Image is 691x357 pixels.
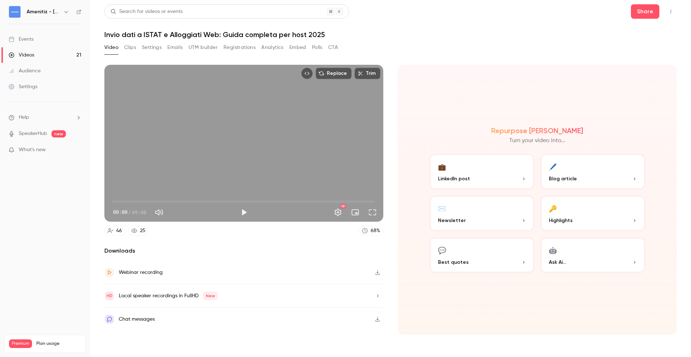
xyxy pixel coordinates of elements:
[631,4,659,19] button: Share
[261,42,284,53] button: Analytics
[19,146,46,154] span: What's new
[9,6,21,18] img: Amenitiz - Italia 🇮🇹
[132,208,146,216] span: 49:40
[429,154,534,190] button: 💼LinkedIn post
[328,42,338,53] button: CTA
[203,292,218,300] span: New
[9,83,37,90] div: Settings
[167,42,182,53] button: Emails
[119,292,218,300] div: Local speaker recordings in FullHD
[371,227,380,235] div: 68 %
[124,42,136,53] button: Clips
[289,42,306,53] button: Embed
[128,208,131,216] span: /
[51,130,66,137] span: new
[549,203,557,214] div: 🔑
[549,217,573,224] span: Highlights
[301,68,313,79] button: Embed video
[540,237,645,273] button: 🤖Ask Ai...
[9,51,34,59] div: Videos
[9,36,33,43] div: Events
[365,205,380,220] button: Full screen
[438,175,470,182] span: LinkedIn post
[223,42,256,53] button: Registrations
[491,126,583,135] h2: Repurpose [PERSON_NAME]
[19,114,29,121] span: Help
[104,30,677,39] h1: Invio dati a ISTAT e Alloggiati Web: Guida completa per host 2025
[237,205,251,220] button: Play
[19,130,47,137] a: SpeakerHub
[438,244,446,256] div: 💬
[142,42,162,53] button: Settings
[104,42,118,53] button: Video
[540,154,645,190] button: 🖊️Blog article
[119,268,163,277] div: Webinar recording
[438,161,446,172] div: 💼
[549,244,557,256] div: 🤖
[119,315,155,324] div: Chat messages
[316,68,352,79] button: Replace
[128,226,149,236] a: 25
[438,203,446,214] div: ✉️
[9,67,41,74] div: Audience
[140,227,145,235] div: 25
[340,204,345,208] div: HD
[540,195,645,231] button: 🔑Highlights
[9,114,81,121] li: help-dropdown-opener
[348,205,362,220] button: Turn on miniplayer
[331,205,345,220] button: Settings
[104,247,383,255] h2: Downloads
[36,341,81,347] span: Plan usage
[354,68,380,79] button: Trim
[116,227,122,235] div: 46
[312,42,322,53] button: Polls
[549,258,566,266] span: Ask Ai...
[429,237,534,273] button: 💬Best quotes
[429,195,534,231] button: ✉️Newsletter
[438,217,466,224] span: Newsletter
[9,339,32,348] span: Premium
[113,208,127,216] span: 00:00
[549,161,557,172] div: 🖊️
[152,205,166,220] button: Mute
[27,8,60,15] h6: Amenitiz - [GEOGRAPHIC_DATA] 🇮🇹
[113,208,146,216] div: 00:00
[104,226,125,236] a: 46
[438,258,469,266] span: Best quotes
[665,6,677,17] button: Top Bar Actions
[359,226,383,236] a: 68%
[509,136,565,145] p: Turn your video into...
[189,42,218,53] button: UTM builder
[110,8,182,15] div: Search for videos or events
[549,175,577,182] span: Blog article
